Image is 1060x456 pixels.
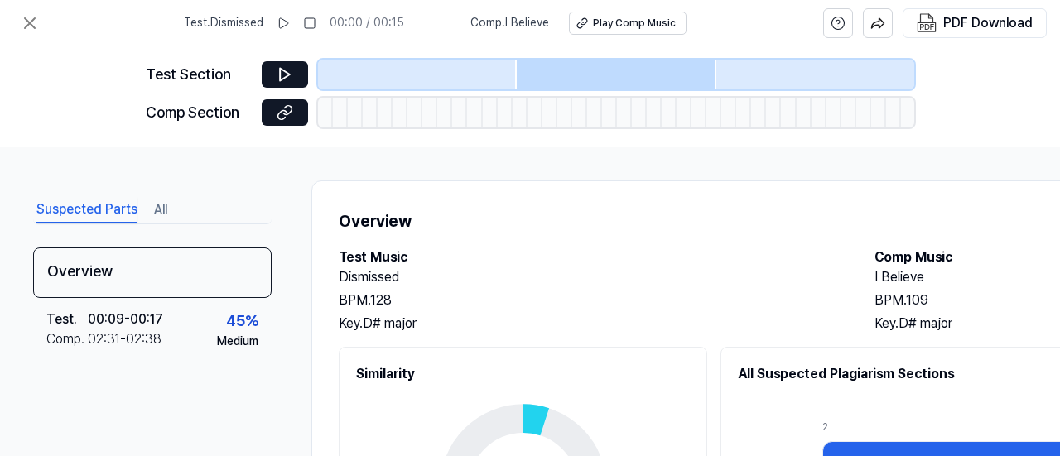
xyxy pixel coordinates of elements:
div: Key. D# major [339,314,841,334]
button: help [823,8,853,38]
img: PDF Download [917,13,937,33]
div: 02:31 - 02:38 [88,329,161,349]
button: PDF Download [913,9,1036,37]
div: Comp . [46,329,88,349]
label: ChatGPT Prompt [10,45,234,61]
h2: Dismissed [339,267,841,287]
svg: help [831,15,846,31]
div: Overview [33,247,272,298]
p: General [38,12,84,25]
div: Play Comp Music [593,17,676,31]
div: Medium [217,334,258,350]
span: Ctrl+Space | [35,254,108,267]
span: Comp . I Believe [470,15,549,31]
a: [DOMAIN_NAME] [112,254,209,267]
div: 00:09 - 00:17 [88,310,163,329]
button: Suspected Parts [36,197,137,223]
img: share [870,16,885,31]
div: Comp Section [146,101,252,125]
button: All [154,197,167,223]
div: PDF Download [943,12,1033,34]
h2: Test Music [339,247,841,267]
span: Test . Dismissed [184,15,263,31]
div: 45 % [226,310,258,334]
div: Test . [46,310,88,329]
div: Test Section [146,63,252,87]
div: 00:00 / 00:15 [330,15,404,31]
span: 'ctrl+enter' or [118,111,187,122]
button: Play Comp Music [569,12,687,35]
button: Ask [195,104,229,129]
h2: Similarity [356,364,690,384]
div: BPM. 128 [339,290,841,310]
